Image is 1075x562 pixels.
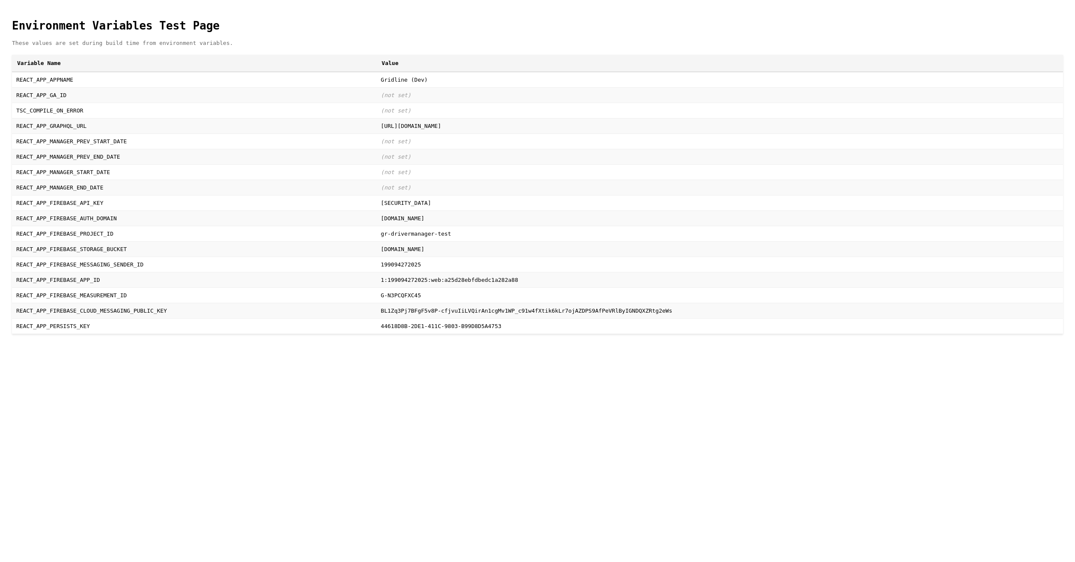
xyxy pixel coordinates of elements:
td: REACT_APP_FIREBASE_MESSAGING_SENDER_ID [12,257,377,272]
td: (not set) [377,103,1063,118]
td: REACT_APP_FIREBASE_STORAGE_BUCKET [12,241,377,257]
td: (not set) [377,149,1063,164]
td: REACT_APP_FIREBASE_MEASUREMENT_ID [12,287,377,303]
td: REACT_APP_MANAGER_END_DATE [12,180,377,195]
h1: Environment Variables Test Page [12,19,1063,32]
th: Variable Name [12,55,377,72]
th: Value [377,55,1063,72]
td: [DOMAIN_NAME] [377,241,1063,257]
td: REACT_APP_GA_ID [12,87,377,103]
td: REACT_APP_FIREBASE_API_KEY [12,195,377,210]
td: 44618D8B-2DE1-411C-9803-B99D8D5A4753 [377,318,1063,334]
td: REACT_APP_MANAGER_PREV_START_DATE [12,133,377,149]
p: These values are set during build time from environment variables. [12,40,1063,46]
td: (not set) [377,164,1063,180]
td: REACT_APP_PERSISTS_KEY [12,318,377,334]
td: REACT_APP_FIREBASE_PROJECT_ID [12,226,377,241]
td: [URL][DOMAIN_NAME] [377,118,1063,133]
td: Gridline (Dev) [377,72,1063,88]
td: REACT_APP_MANAGER_START_DATE [12,164,377,180]
td: REACT_APP_FIREBASE_AUTH_DOMAIN [12,210,377,226]
td: G-N3PCQFXC45 [377,287,1063,303]
td: TSC_COMPILE_ON_ERROR [12,103,377,118]
td: (not set) [377,180,1063,195]
td: 1:199094272025:web:a25d28ebfdbedc1a282a88 [377,272,1063,287]
td: (not set) [377,133,1063,149]
td: REACT_APP_APPNAME [12,72,377,88]
td: REACT_APP_FIREBASE_CLOUD_MESSAGING_PUBLIC_KEY [12,303,377,318]
td: REACT_APP_GRAPHQL_URL [12,118,377,133]
td: BL1Zq3Pj7BFgF5v8P-cfjvuIiLVQirAn1cgMv1WP_c91w4fXtik6kLr7ojAZDPS9AfPeVRlByIGNDQXZRtg2eWs [377,303,1063,318]
td: [DOMAIN_NAME] [377,210,1063,226]
td: (not set) [377,87,1063,103]
td: REACT_APP_FIREBASE_APP_ID [12,272,377,287]
td: REACT_APP_MANAGER_PREV_END_DATE [12,149,377,164]
td: gr-drivermanager-test [377,226,1063,241]
td: [SECURITY_DATA] [377,195,1063,210]
td: 199094272025 [377,257,1063,272]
